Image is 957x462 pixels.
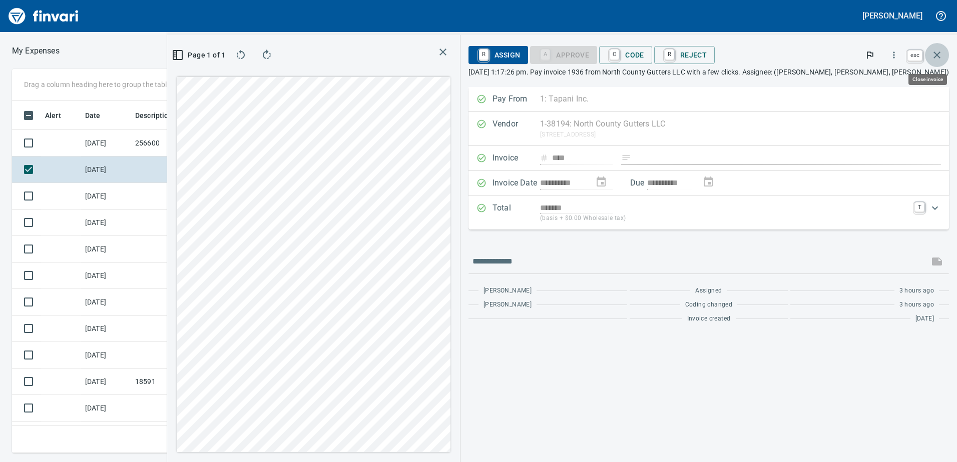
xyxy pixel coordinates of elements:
[131,368,221,395] td: 18591
[899,286,934,296] span: 3 hours ago
[914,202,924,212] a: T
[468,46,528,64] button: RAssign
[81,236,131,262] td: [DATE]
[925,249,949,273] span: This records your message into the invoice and notifies anyone mentioned
[476,46,520,63] span: Assign
[479,49,489,60] a: R
[81,130,131,156] td: [DATE]
[540,213,908,223] p: (basis + $0.00 Wholesale tax)
[179,49,221,61] span: Page 1 of 1
[12,45,60,57] p: My Expenses
[687,314,731,324] span: Invoice created
[85,109,114,121] span: Date
[695,286,722,296] span: Assigned
[81,342,131,368] td: [DATE]
[468,67,949,77] p: [DATE] 1:17:26 pm. Pay invoice 1936 from North County Gutters LLC with a few clicks. Assignee: ([...
[859,44,881,66] button: Flag
[175,46,225,64] button: Page 1 of 1
[862,10,922,21] h5: [PERSON_NAME]
[599,46,652,64] button: CCode
[12,45,60,57] nav: breadcrumb
[493,202,540,223] p: Total
[81,209,131,236] td: [DATE]
[81,421,131,448] td: [DATE]
[610,49,619,60] a: C
[907,50,922,61] a: esc
[85,109,101,121] span: Date
[654,46,715,64] button: RReject
[665,49,674,60] a: R
[662,46,707,63] span: Reject
[81,289,131,315] td: [DATE]
[45,109,61,121] span: Alert
[484,300,532,310] span: [PERSON_NAME]
[915,314,934,324] span: [DATE]
[81,315,131,342] td: [DATE]
[81,368,131,395] td: [DATE]
[484,286,532,296] span: [PERSON_NAME]
[899,300,934,310] span: 3 hours ago
[883,44,905,66] button: More
[24,79,171,89] p: Drag a column heading here to group the table
[81,156,131,183] td: [DATE]
[530,50,597,58] div: Coding Required
[81,395,131,421] td: [DATE]
[81,262,131,289] td: [DATE]
[81,183,131,209] td: [DATE]
[607,46,644,63] span: Code
[45,109,74,121] span: Alert
[135,109,173,121] span: Description
[131,421,221,448] td: The Home Depot #[GEOGRAPHIC_DATA]
[860,8,925,23] button: [PERSON_NAME]
[135,109,186,121] span: Description
[131,130,221,156] td: 256600
[468,196,949,229] div: Expand
[685,300,733,310] span: Coding changed
[6,4,81,28] img: Finvari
